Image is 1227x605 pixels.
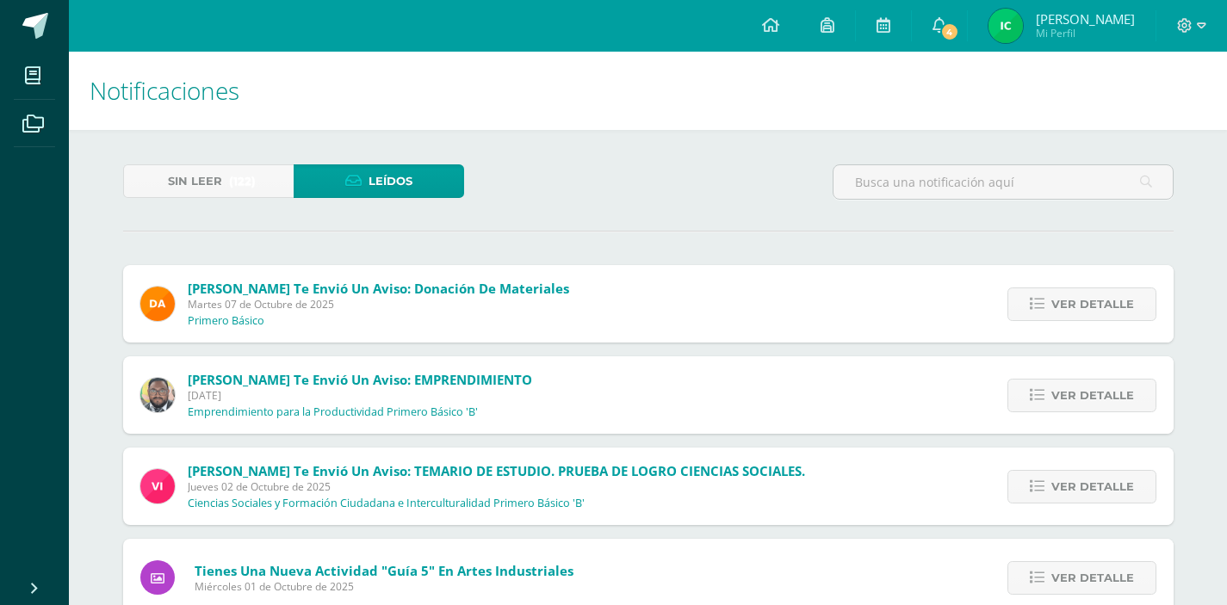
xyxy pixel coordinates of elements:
span: Notificaciones [90,74,239,107]
img: bd6d0aa147d20350c4821b7c643124fa.png [140,469,175,503]
span: Martes 07 de Octubre de 2025 [188,297,569,312]
span: Leídos [369,165,412,197]
span: Tienes una nueva actividad "Guía 5" En Artes Industriales [195,562,573,579]
span: Ver detalle [1051,562,1134,594]
span: Ver detalle [1051,471,1134,503]
span: [DATE] [188,388,532,403]
p: Primero Básico [188,314,264,328]
a: Sin leer(122) [123,164,294,198]
span: 4 [939,22,958,41]
span: Ver detalle [1051,288,1134,320]
input: Busca una notificación aquí [833,165,1173,199]
span: Ver detalle [1051,380,1134,411]
span: Miércoles 01 de Octubre de 2025 [195,579,573,594]
img: 712781701cd376c1a616437b5c60ae46.png [140,378,175,412]
span: (122) [229,165,256,197]
span: Sin leer [168,165,222,197]
span: [PERSON_NAME] [1036,10,1135,28]
p: Emprendimiento para la Productividad Primero Básico 'B' [188,405,478,419]
p: Ciencias Sociales y Formación Ciudadana e Interculturalidad Primero Básico 'B' [188,497,585,510]
img: f98fcf60f382a4935cd16faf387242a3.png [988,9,1023,43]
span: [PERSON_NAME] te envió un aviso: EMPRENDIMIENTO [188,371,532,388]
a: Leídos [294,164,464,198]
span: [PERSON_NAME] te envió un aviso: Donación de Materiales [188,280,569,297]
img: f9d34ca01e392badc01b6cd8c48cabbd.png [140,287,175,321]
span: Jueves 02 de Octubre de 2025 [188,479,805,494]
span: [PERSON_NAME] te envió un aviso: TEMARIO DE ESTUDIO. PRUEBA DE LOGRO CIENCIAS SOCIALES. [188,462,805,479]
span: Mi Perfil [1036,26,1135,40]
